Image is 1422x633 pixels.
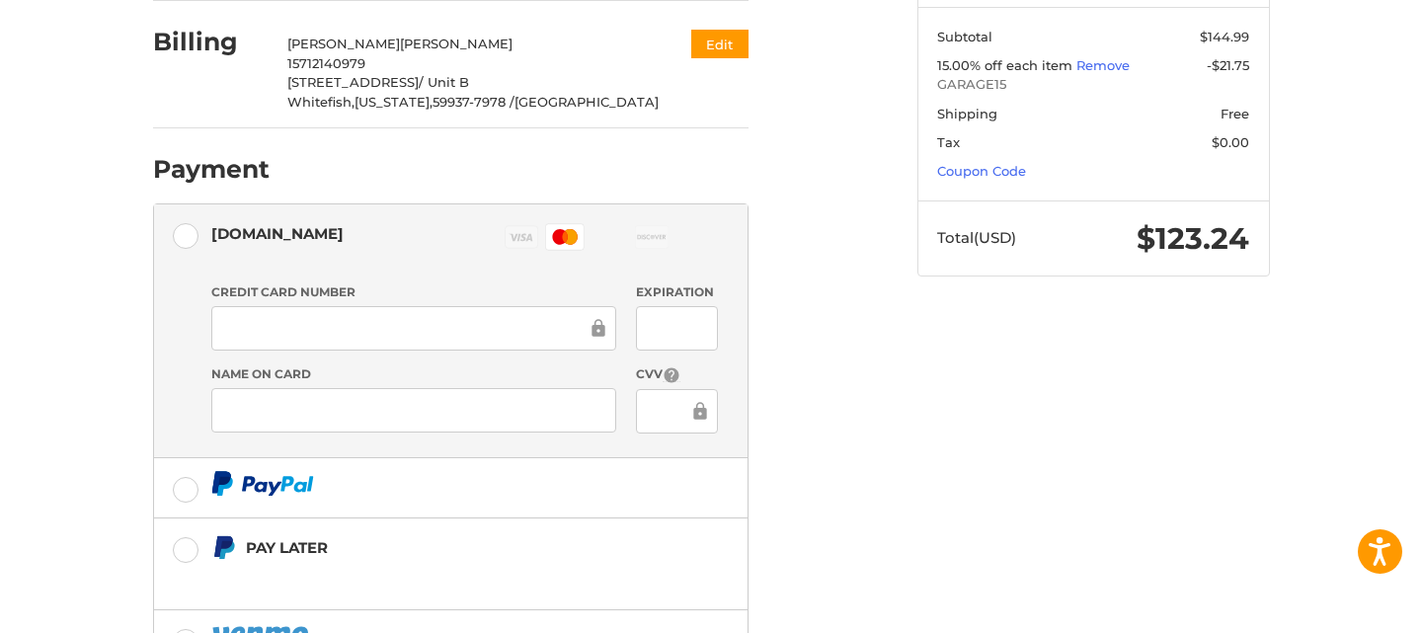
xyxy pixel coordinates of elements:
[246,531,624,564] div: Pay Later
[636,365,718,384] label: CVV
[153,154,270,185] h2: Payment
[691,30,749,58] button: Edit
[937,106,997,121] span: Shipping
[937,75,1249,95] span: GARAGE15
[211,535,236,560] img: Pay Later icon
[400,36,513,51] span: [PERSON_NAME]
[937,134,960,150] span: Tax
[636,283,718,301] label: Expiration
[287,74,419,90] span: [STREET_ADDRESS]
[514,94,659,110] span: [GEOGRAPHIC_DATA]
[211,283,616,301] label: Credit Card Number
[937,57,1076,73] span: 15.00% off each item
[937,163,1026,179] a: Coupon Code
[287,55,365,71] span: 15712140979
[211,569,624,586] iframe: PayPal Message 1
[211,365,616,383] label: Name on Card
[287,36,400,51] span: [PERSON_NAME]
[211,471,314,496] img: PayPal icon
[937,29,992,44] span: Subtotal
[1076,57,1130,73] a: Remove
[937,228,1016,247] span: Total (USD)
[287,94,355,110] span: Whitefish,
[355,94,433,110] span: [US_STATE],
[211,217,344,250] div: [DOMAIN_NAME]
[153,27,269,57] h2: Billing
[433,94,514,110] span: 59937-7978 /
[419,74,469,90] span: / Unit B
